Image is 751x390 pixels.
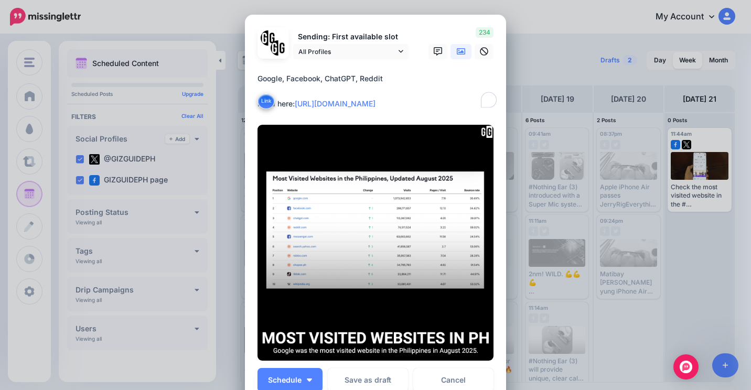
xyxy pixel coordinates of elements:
[258,125,493,361] img: TNK3S3PVM3WJTHBYHRO8N54VQY4XJ6DY.png
[293,31,409,43] p: Sending: First available slot
[268,376,302,384] span: Schedule
[293,44,409,59] a: All Profiles
[673,354,699,380] div: Open Intercom Messenger
[307,378,312,382] img: arrow-down-white.png
[476,27,493,38] span: 234
[258,72,499,110] div: Google, Facebook, ChatGPT, Reddit Read here:
[261,30,276,46] img: 353459792_649996473822713_4483302954317148903_n-bsa138318.png
[258,93,275,109] button: Link
[258,72,499,110] textarea: To enrich screen reader interactions, please activate Accessibility in Grammarly extension settings
[298,46,396,57] span: All Profiles
[271,40,286,56] img: JT5sWCfR-79925.png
